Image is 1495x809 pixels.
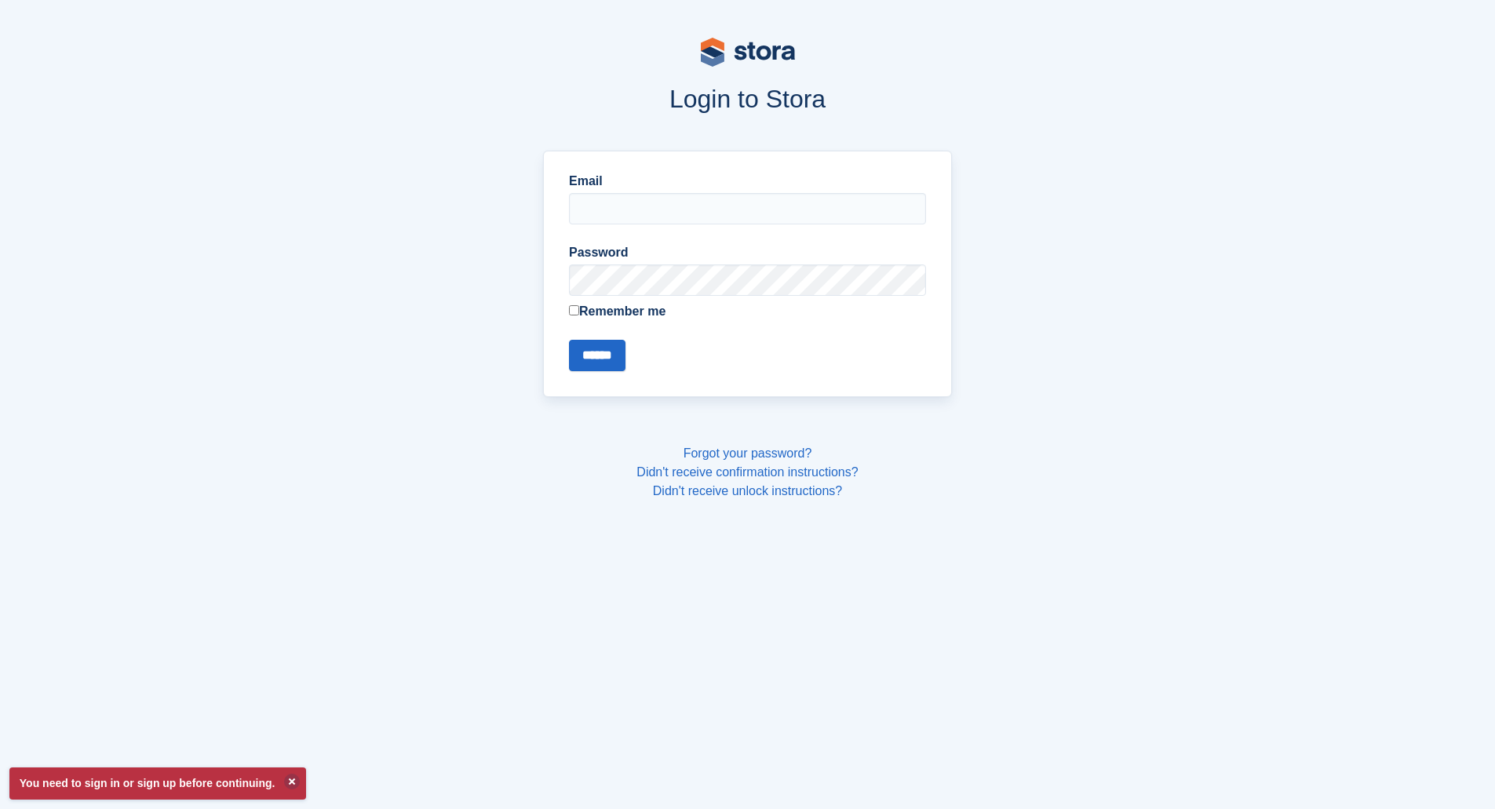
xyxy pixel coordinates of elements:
[636,465,858,479] a: Didn't receive confirmation instructions?
[569,172,926,191] label: Email
[244,85,1252,113] h1: Login to Stora
[9,767,306,800] p: You need to sign in or sign up before continuing.
[653,484,842,497] a: Didn't receive unlock instructions?
[684,446,812,460] a: Forgot your password?
[569,305,579,315] input: Remember me
[701,38,795,67] img: stora-logo-53a41332b3708ae10de48c4981b4e9114cc0af31d8433b30ea865607fb682f29.svg
[569,243,926,262] label: Password
[569,302,926,321] label: Remember me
